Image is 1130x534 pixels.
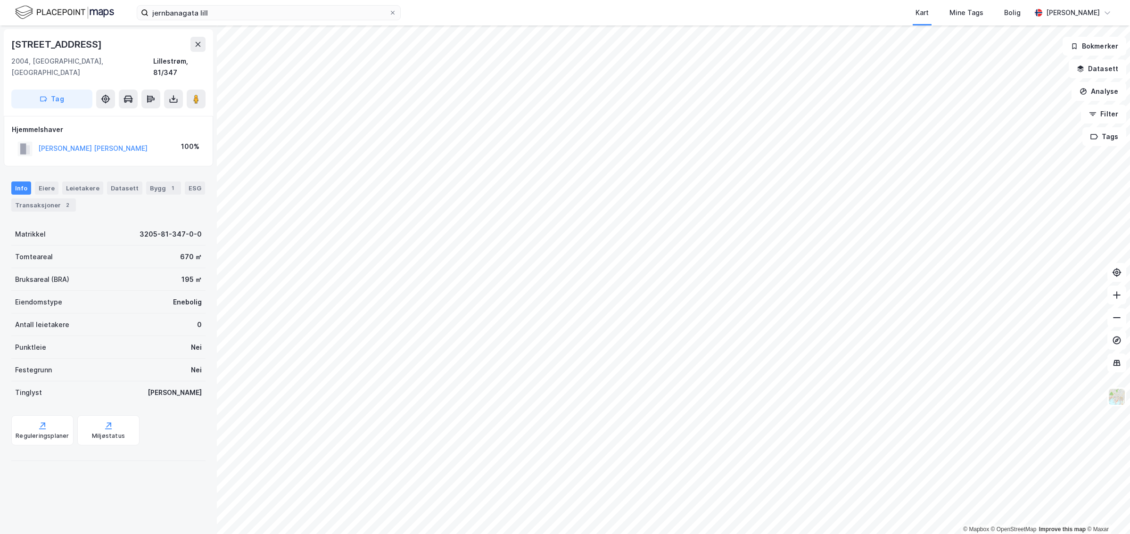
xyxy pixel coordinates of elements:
div: [STREET_ADDRESS] [11,37,104,52]
div: Tomteareal [15,251,53,263]
div: Kontrollprogram for chat [1083,489,1130,534]
div: Datasett [107,181,142,195]
div: Mine Tags [949,7,983,18]
iframe: Chat Widget [1083,489,1130,534]
div: 2004, [GEOGRAPHIC_DATA], [GEOGRAPHIC_DATA] [11,56,153,78]
div: Eiendomstype [15,296,62,308]
div: Matrikkel [15,229,46,240]
button: Bokmerker [1063,37,1126,56]
div: 100% [181,141,199,152]
button: Tags [1082,127,1126,146]
div: Enebolig [173,296,202,308]
div: 1 [168,183,177,193]
div: Reguleringsplaner [16,432,69,440]
div: Info [11,181,31,195]
div: Nei [191,364,202,376]
div: Leietakere [62,181,103,195]
button: Analyse [1072,82,1126,101]
div: Bruksareal (BRA) [15,274,69,285]
div: 3205-81-347-0-0 [140,229,202,240]
a: Improve this map [1039,526,1086,533]
button: Datasett [1069,59,1126,78]
a: Mapbox [963,526,989,533]
div: Tinglyst [15,387,42,398]
div: Antall leietakere [15,319,69,330]
img: Z [1108,388,1126,406]
div: Transaksjoner [11,198,76,212]
div: Miljøstatus [92,432,125,440]
a: OpenStreetMap [991,526,1037,533]
div: [PERSON_NAME] [148,387,202,398]
div: Punktleie [15,342,46,353]
div: ESG [185,181,205,195]
div: [PERSON_NAME] [1046,7,1100,18]
div: Kart [916,7,929,18]
div: Festegrunn [15,364,52,376]
button: Tag [11,90,92,108]
div: 195 ㎡ [181,274,202,285]
img: logo.f888ab2527a4732fd821a326f86c7f29.svg [15,4,114,21]
div: 2 [63,200,72,210]
div: 670 ㎡ [180,251,202,263]
input: Søk på adresse, matrikkel, gårdeiere, leietakere eller personer [148,6,389,20]
div: Nei [191,342,202,353]
div: 0 [197,319,202,330]
div: Bolig [1004,7,1021,18]
div: Lillestrøm, 81/347 [153,56,206,78]
div: Bygg [146,181,181,195]
div: Eiere [35,181,58,195]
div: Hjemmelshaver [12,124,205,135]
button: Filter [1081,105,1126,123]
